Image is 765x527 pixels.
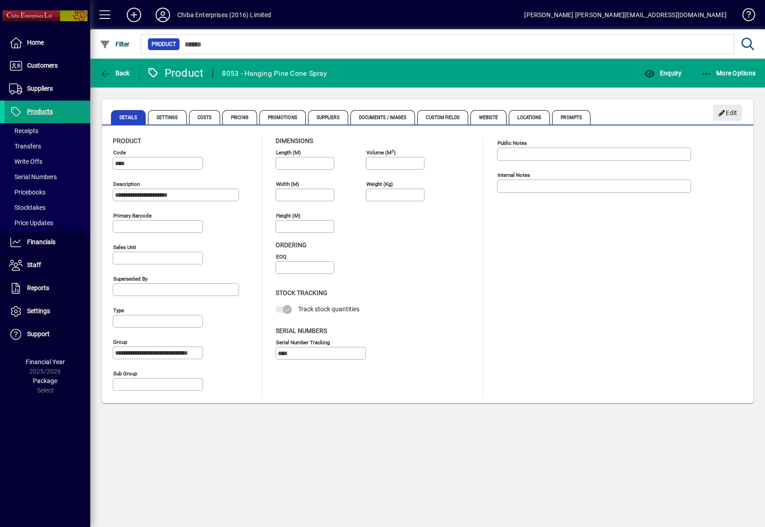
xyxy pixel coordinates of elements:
div: Product [147,66,204,80]
span: Filter [100,41,130,48]
span: Package [33,377,57,384]
mat-label: Sub group [113,370,137,377]
span: Prompts [552,110,590,125]
span: Receipts [9,127,38,134]
mat-label: Group [113,339,127,345]
button: Enquiry [642,65,684,81]
span: Details [111,110,146,125]
div: Chiba Enterprises (2016) Limited [177,8,272,22]
button: Add [120,7,148,23]
a: Reports [5,277,90,300]
a: Financials [5,231,90,254]
a: Serial Numbers [5,169,90,185]
sup: 3 [392,148,394,153]
mat-label: Superseded by [113,276,147,282]
button: Edit [713,105,742,121]
span: Pricebooks [9,189,46,196]
a: Home [5,32,90,54]
span: Serial Numbers [276,327,327,334]
span: Documents / Images [350,110,415,125]
mat-label: Sales unit [113,244,136,250]
span: More Options [701,69,756,77]
button: Filter [97,36,132,52]
span: Pricing [222,110,257,125]
a: Price Updates [5,215,90,231]
a: Pricebooks [5,185,90,200]
mat-label: Height (m) [276,213,300,219]
a: Support [5,323,90,346]
span: Locations [509,110,550,125]
span: Settings [27,307,50,314]
span: Custom Fields [417,110,468,125]
mat-label: Internal Notes [498,172,530,178]
mat-label: Code [113,149,126,156]
a: Suppliers [5,78,90,100]
span: Back [100,69,130,77]
span: Dimensions [276,137,313,144]
span: Write Offs [9,158,42,165]
mat-label: Description [113,181,140,187]
a: Staff [5,254,90,277]
mat-label: Volume (m ) [366,149,396,156]
span: Financial Year [26,358,65,365]
button: Profile [148,7,177,23]
span: Promotions [259,110,306,125]
span: Suppliers [308,110,348,125]
div: 8053 - Hanging Pine Cone Spray [222,66,327,81]
span: Costs [189,110,221,125]
span: Product [113,137,141,144]
mat-label: Public Notes [498,140,527,146]
mat-label: Primary barcode [113,213,152,219]
span: Stocktakes [9,204,46,211]
span: Support [27,330,50,337]
span: Serial Numbers [9,173,57,180]
a: Stocktakes [5,200,90,215]
span: Price Updates [9,219,53,227]
span: Ordering [276,241,307,249]
span: Track stock quantities [298,305,359,313]
a: Settings [5,300,90,323]
button: More Options [699,65,758,81]
span: Transfers [9,143,41,150]
span: Home [27,39,44,46]
span: Reports [27,284,49,291]
a: Customers [5,55,90,77]
a: Knowledge Base [736,2,754,31]
span: Staff [27,261,41,268]
span: Stock Tracking [276,289,327,296]
mat-label: Weight (Kg) [366,181,393,187]
span: Financials [27,238,55,245]
span: Customers [27,62,58,69]
span: Enquiry [644,69,682,77]
span: Edit [718,106,737,120]
mat-label: Serial Number tracking [276,339,330,345]
span: Products [27,108,53,115]
mat-label: Width (m) [276,181,299,187]
mat-label: EOQ [276,254,286,260]
app-page-header-button: Back [90,65,140,81]
mat-label: Type [113,307,124,314]
div: [PERSON_NAME] [PERSON_NAME][EMAIL_ADDRESS][DOMAIN_NAME] [524,8,727,22]
a: Receipts [5,123,90,139]
span: Settings [148,110,187,125]
span: Product [152,40,176,49]
span: Website [470,110,507,125]
mat-label: Length (m) [276,149,301,156]
span: Suppliers [27,85,53,92]
a: Transfers [5,139,90,154]
button: Back [97,65,132,81]
a: Write Offs [5,154,90,169]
